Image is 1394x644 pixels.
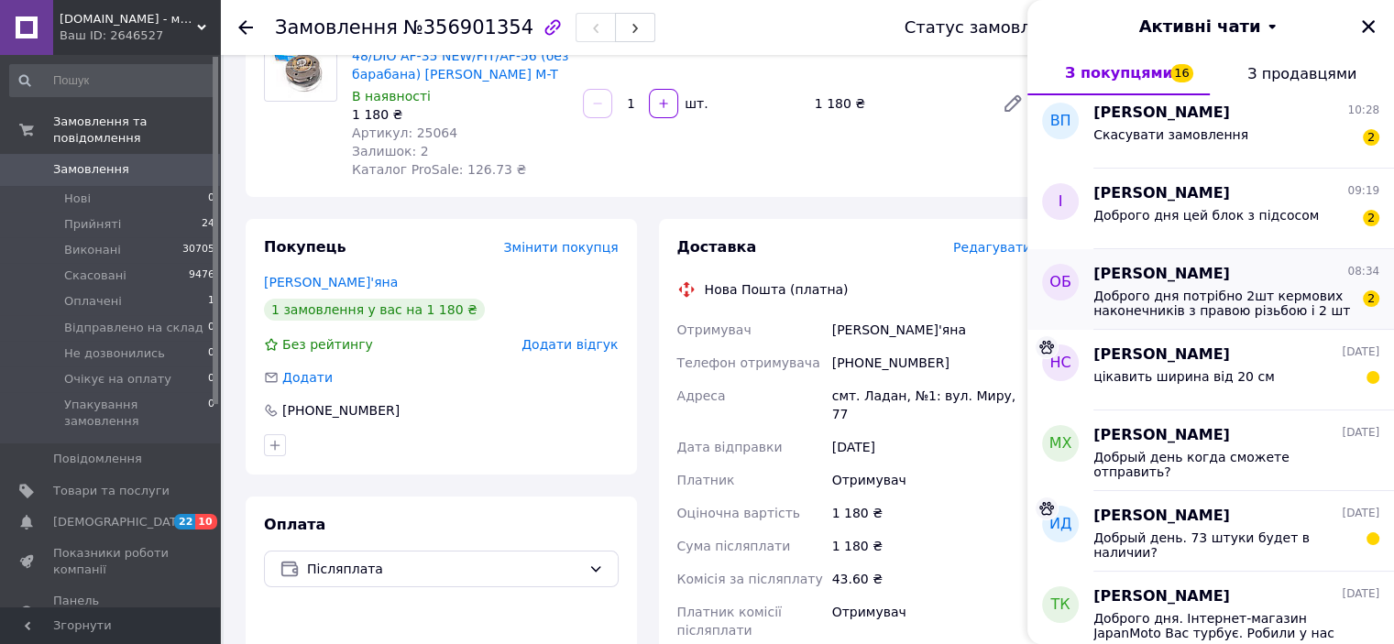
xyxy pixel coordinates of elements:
[1093,289,1354,318] span: Доброго дня потрібно 2шт кермових наконечників з правою різьбою і 2 шт з лівою.
[1093,450,1354,479] span: Добрый день когда сможете отправить?
[64,267,126,284] span: Скасовані
[677,572,823,586] span: Комісія за післяплату
[1357,16,1379,38] button: Закрити
[1170,64,1193,82] span: 16
[1049,353,1070,374] span: НС
[64,216,121,233] span: Прийняті
[264,238,346,256] span: Покупець
[1093,127,1248,142] span: Скасувати замовлення
[195,514,216,529] span: 10
[1342,506,1379,521] span: [DATE]
[174,514,195,529] span: 22
[182,242,214,258] span: 30705
[807,91,987,116] div: 1 180 ₴
[64,191,91,207] span: Нові
[352,144,429,158] span: Залишок: 2
[53,514,189,530] span: [DEMOGRAPHIC_DATA]
[352,89,431,104] span: В наявності
[208,345,214,362] span: 0
[1363,210,1379,226] span: 2
[521,337,618,352] span: Додати відгук
[265,29,336,101] img: Варіатор задній Honda LEAD AF-48/DIO AF-35 NEW/FIT/AF-56 (без барабана) Kurosawa M-T
[60,11,197,27] span: JAPANMOTO.COM.UA - мотозапчасти & мотоцикли
[208,191,214,207] span: 0
[352,30,568,82] a: Варіатор задній Honda LEAD AF-48/DIO AF-35 NEW/FIT/AF-56 (без барабана) [PERSON_NAME] M-T
[1093,369,1275,384] span: цікавить ширина від 20 см
[53,161,129,178] span: Замовлення
[352,162,526,177] span: Каталог ProSale: 126.73 ₴
[1093,506,1230,527] span: [PERSON_NAME]
[1093,425,1230,446] span: [PERSON_NAME]
[53,593,170,626] span: Панель управління
[1049,111,1070,132] span: ВП
[1027,88,1394,169] button: ВП[PERSON_NAME]10:28Скасувати замовлення2
[208,293,214,310] span: 1
[282,337,373,352] span: Без рейтингу
[1342,425,1379,441] span: [DATE]
[352,126,457,140] span: Артикул: 25064
[264,299,485,321] div: 1 замовлення у вас на 1 180 ₴
[264,275,398,289] a: [PERSON_NAME]'яна
[1363,129,1379,146] span: 2
[829,313,1035,346] div: [PERSON_NAME]'яна
[1027,249,1394,330] button: ОБ[PERSON_NAME]08:34Доброго дня потрібно 2шт кермових наконечників з правою різьбою і 2 шт з лівою.2
[677,238,757,256] span: Доставка
[1027,169,1394,249] button: І[PERSON_NAME]09:19Доброго дня цей блок з підсосом2
[700,280,853,299] div: Нова Пошта (платна)
[282,370,333,385] span: Додати
[677,388,726,403] span: Адреса
[53,114,220,147] span: Замовлення та повідомлення
[829,379,1035,431] div: смт. Ладан, №1: вул. Миру, 77
[829,529,1035,562] div: 1 180 ₴
[264,516,325,533] span: Оплата
[352,105,568,124] div: 1 180 ₴
[1027,410,1394,491] button: МХ[PERSON_NAME][DATE]Добрый день когда сможете отправить?
[1049,433,1072,454] span: МХ
[1347,183,1379,199] span: 09:19
[1093,344,1230,366] span: [PERSON_NAME]
[1059,191,1063,213] span: І
[1138,15,1260,38] span: Активні чати
[1079,15,1343,38] button: Активні чати
[53,451,142,467] span: Повідомлення
[1342,586,1379,602] span: [DATE]
[208,371,214,387] span: 0
[1210,51,1394,95] button: З продавцями
[677,506,800,520] span: Оціночна вартість
[1093,264,1230,285] span: [PERSON_NAME]
[64,371,171,387] span: Очікує на оплату
[994,85,1031,122] a: Редагувати
[677,473,735,487] span: Платник
[504,240,619,255] span: Змінити покупця
[280,401,401,420] div: [PHONE_NUMBER]
[953,240,1031,255] span: Редагувати
[64,320,203,336] span: Відправлено на склад
[677,355,820,370] span: Телефон отримувача
[1050,595,1070,616] span: ТК
[1065,64,1173,82] span: З покупцями
[677,539,791,553] span: Сума післяплати
[1093,183,1230,204] span: [PERSON_NAME]
[1363,290,1379,307] span: 2
[60,27,220,44] div: Ваш ID: 2646527
[1049,272,1071,293] span: ОБ
[275,16,398,38] span: Замовлення
[829,431,1035,464] div: [DATE]
[677,322,752,337] span: Отримувач
[208,397,214,430] span: 0
[829,464,1035,497] div: Отримувач
[238,18,253,37] div: Повернутися назад
[1027,51,1210,95] button: З покупцями16
[64,397,208,430] span: Упакування замовлення
[1093,586,1230,607] span: [PERSON_NAME]
[680,94,709,113] div: шт.
[9,64,216,97] input: Пошук
[1247,65,1356,82] span: З продавцями
[1093,611,1354,640] span: Доброго дня. Інтернет-магазин JapanMoto Вас турбує. Робили у нас замовлення: Повороти (пара) пере...
[64,345,165,362] span: Не дозвонились
[1347,103,1379,118] span: 10:28
[1093,103,1230,124] span: [PERSON_NAME]
[829,346,1035,379] div: [PHONE_NUMBER]
[53,545,170,578] span: Показники роботи компанії
[1027,491,1394,572] button: ИД[PERSON_NAME][DATE]Добрый день. 73 штуки будет в наличии?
